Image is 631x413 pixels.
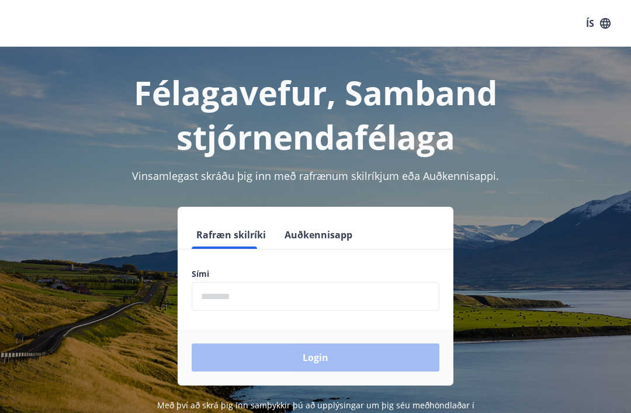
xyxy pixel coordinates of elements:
[580,13,617,34] button: ÍS
[192,268,439,280] label: Sími
[280,221,357,249] button: Auðkennisapp
[132,169,499,183] span: Vinsamlegast skráðu þig inn með rafrænum skilríkjum eða Auðkennisappi.
[192,221,271,249] button: Rafræn skilríki
[14,70,617,159] h1: Félagavefur, Samband stjórnendafélaga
